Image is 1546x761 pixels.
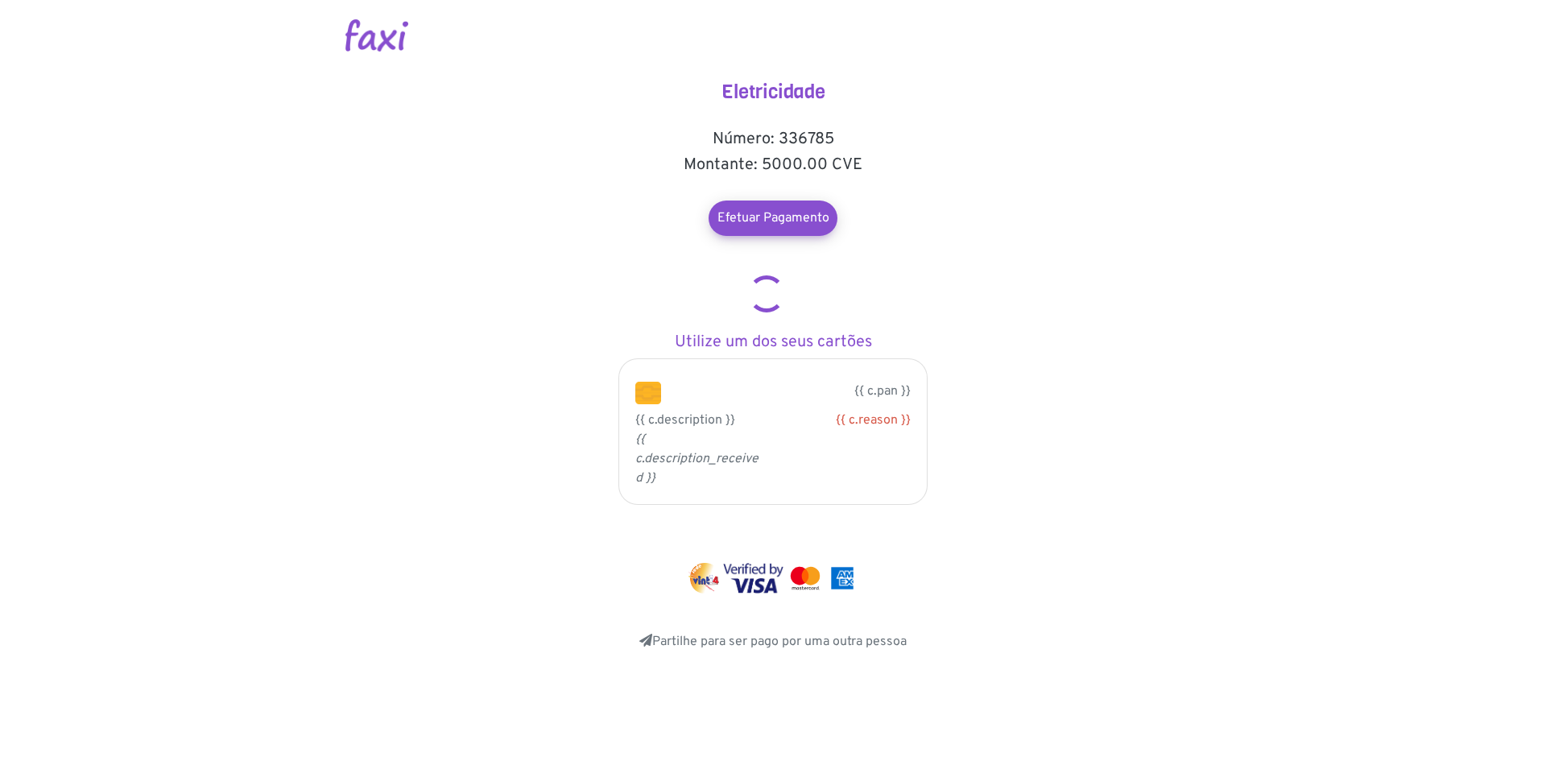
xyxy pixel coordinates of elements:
[635,382,661,404] img: chip.png
[827,563,858,593] img: mastercard
[688,563,721,593] img: vinti4
[639,634,907,650] a: Partilhe para ser pago por uma outra pessoa
[787,563,824,593] img: mastercard
[635,412,735,428] span: {{ c.description }}
[635,432,759,486] i: {{ c.description_received }}
[612,130,934,149] h5: Número: 336785
[612,155,934,175] h5: Montante: 5000.00 CVE
[612,81,934,104] h4: Eletricidade
[723,563,783,593] img: visa
[612,333,934,352] h5: Utilize um dos seus cartões
[785,411,911,430] div: {{ c.reason }}
[685,382,911,401] p: {{ c.pan }}
[709,201,837,236] a: Efetuar Pagamento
